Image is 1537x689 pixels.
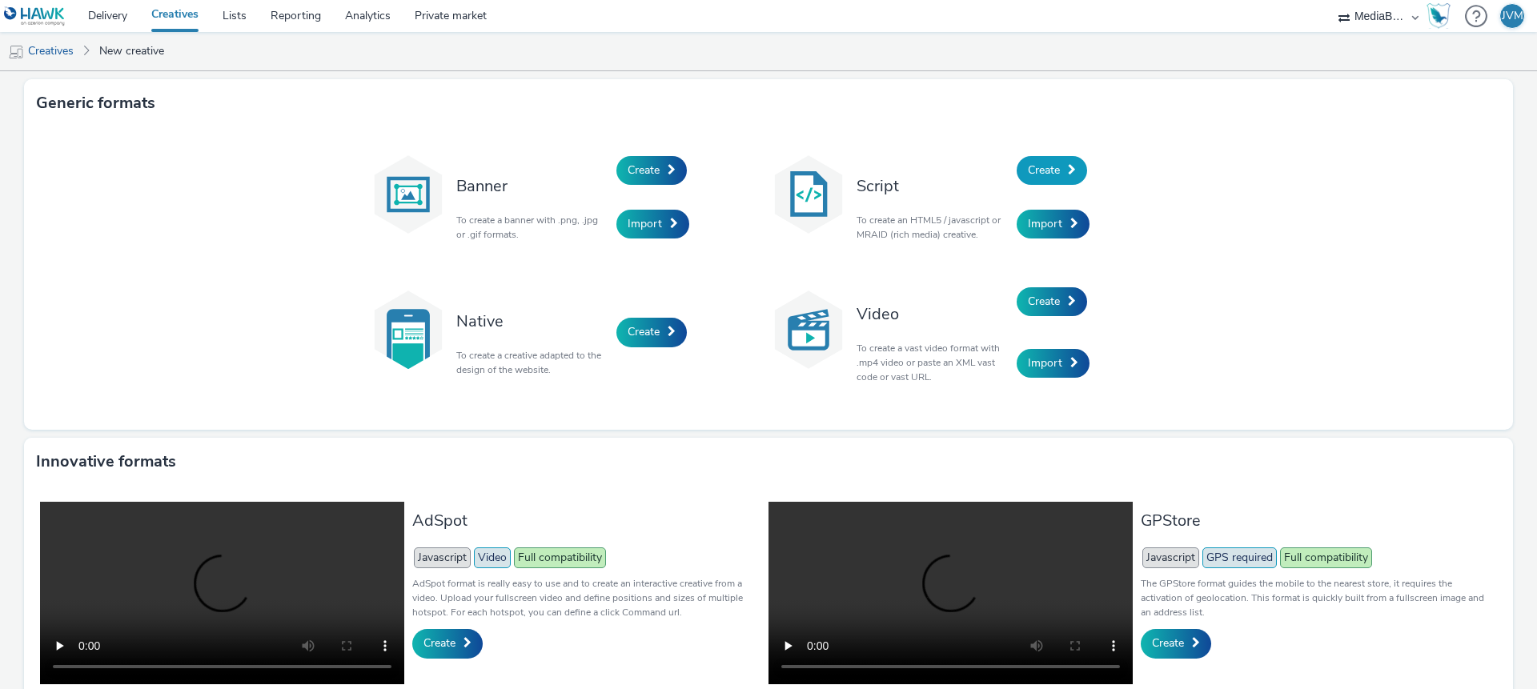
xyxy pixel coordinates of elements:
[857,341,1009,384] p: To create a vast video format with .mp4 video or paste an XML vast code or vast URL.
[857,303,1009,325] h3: Video
[514,547,606,568] span: Full compatibility
[768,290,849,370] img: video.svg
[616,156,687,185] a: Create
[616,318,687,347] a: Create
[368,290,448,370] img: native.svg
[1142,547,1199,568] span: Javascript
[1028,355,1062,371] span: Import
[423,635,455,651] span: Create
[1028,162,1060,178] span: Create
[36,91,155,115] h3: Generic formats
[368,154,448,234] img: banner.svg
[1280,547,1372,568] span: Full compatibility
[412,629,483,658] a: Create
[1202,547,1277,568] span: GPS required
[456,175,608,197] h3: Banner
[768,154,849,234] img: code.svg
[1017,349,1090,378] a: Import
[1028,294,1060,309] span: Create
[1017,287,1087,316] a: Create
[1141,629,1211,658] a: Create
[456,310,608,332] h3: Native
[1427,3,1457,29] a: Hawk Academy
[414,547,471,568] span: Javascript
[91,32,172,70] a: New creative
[8,44,24,60] img: mobile
[1141,576,1489,619] p: The GPStore format guides the mobile to the nearest store, it requires the activation of geolocat...
[628,162,660,178] span: Create
[412,510,760,531] h3: AdSpot
[1017,210,1090,238] a: Import
[1427,3,1451,29] img: Hawk Academy
[1141,510,1489,531] h3: GPStore
[1028,216,1062,231] span: Import
[857,175,1009,197] h3: Script
[1152,635,1184,651] span: Create
[1017,156,1087,185] a: Create
[412,576,760,619] p: AdSpot format is really easy to use and to create an interactive creative from a video. Upload yo...
[857,213,1009,242] p: To create an HTML5 / javascript or MRAID (rich media) creative.
[1502,4,1523,28] div: JVM
[4,6,66,26] img: undefined Logo
[456,213,608,242] p: To create a banner with .png, .jpg or .gif formats.
[628,216,662,231] span: Import
[616,210,689,238] a: Import
[474,547,511,568] span: Video
[628,324,660,339] span: Create
[456,348,608,377] p: To create a creative adapted to the design of the website.
[36,450,176,474] h3: Innovative formats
